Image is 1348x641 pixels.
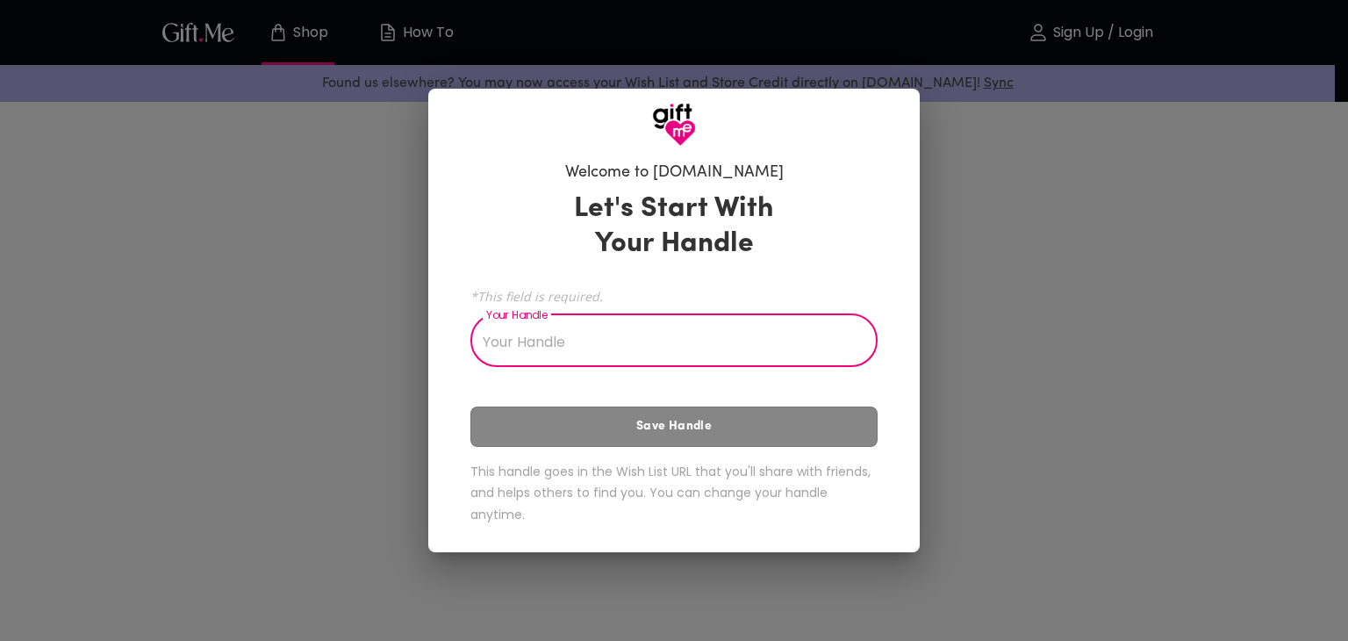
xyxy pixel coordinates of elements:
[565,162,784,184] h6: Welcome to [DOMAIN_NAME]
[552,191,796,262] h3: Let's Start With Your Handle
[470,318,858,367] input: Your Handle
[652,103,696,147] img: GiftMe Logo
[470,461,878,526] h6: This handle goes in the Wish List URL that you'll share with friends, and helps others to find yo...
[470,288,878,305] span: *This field is required.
